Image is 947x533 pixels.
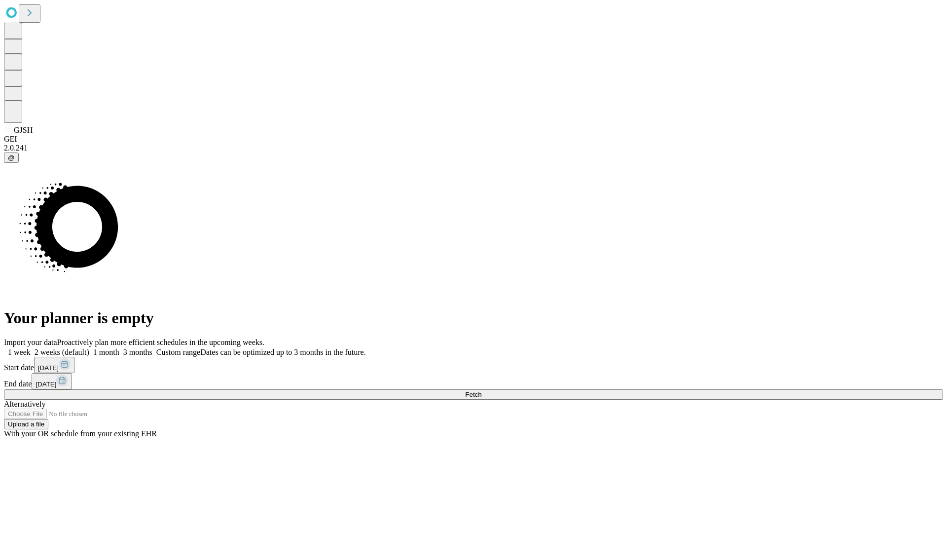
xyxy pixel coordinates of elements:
span: [DATE] [36,381,56,388]
span: [DATE] [38,364,59,372]
span: Alternatively [4,400,45,408]
span: 1 week [8,348,31,356]
span: 1 month [93,348,119,356]
span: Import your data [4,338,57,346]
h1: Your planner is empty [4,309,943,327]
div: 2.0.241 [4,144,943,152]
span: GJSH [14,126,33,134]
button: [DATE] [34,357,74,373]
div: End date [4,373,943,389]
span: Fetch [465,391,481,398]
button: Upload a file [4,419,48,429]
span: 2 weeks (default) [35,348,89,356]
div: Start date [4,357,943,373]
button: Fetch [4,389,943,400]
span: Dates can be optimized up to 3 months in the future. [200,348,365,356]
span: Custom range [156,348,200,356]
button: @ [4,152,19,163]
span: With your OR schedule from your existing EHR [4,429,157,438]
span: @ [8,154,15,161]
span: Proactively plan more efficient schedules in the upcoming weeks. [57,338,264,346]
button: [DATE] [32,373,72,389]
span: 3 months [123,348,152,356]
div: GEI [4,135,943,144]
